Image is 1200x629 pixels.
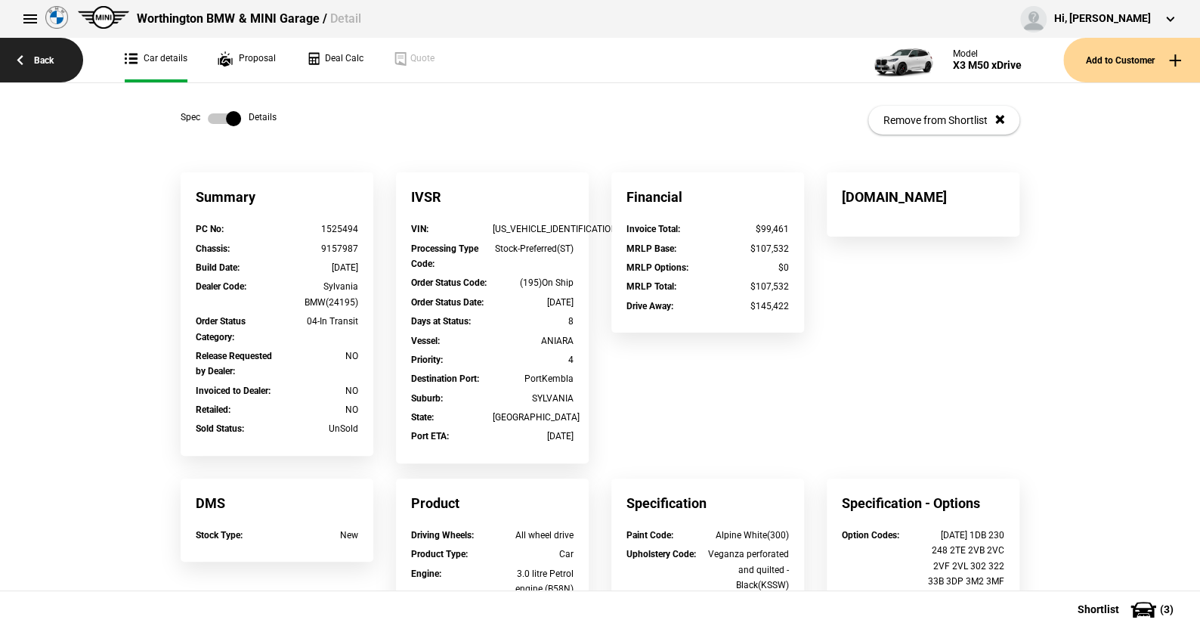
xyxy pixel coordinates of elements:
a: Proposal [218,38,276,82]
strong: Destination Port : [411,373,479,384]
span: Detail [329,11,360,26]
strong: Order Status Date : [411,297,484,308]
div: [US_VEHICLE_IDENTIFICATION_NUMBER] [493,222,574,237]
strong: Build Date : [196,262,240,273]
strong: Days at Status : [411,316,471,327]
strong: MRLP Base : [626,243,676,254]
button: Remove from Shortlist [868,106,1019,135]
button: Shortlist(3) [1055,590,1200,628]
div: Model [953,48,1022,59]
div: (195)On Ship [493,275,574,290]
strong: Vessel : [411,336,440,346]
span: ( 3 ) [1160,604,1174,615]
div: Specification - Options [827,479,1019,528]
div: New [277,528,359,543]
div: Stock-Preferred(ST) [493,241,574,256]
strong: PC No : [196,224,224,234]
div: [DATE] [493,429,574,444]
strong: Chassis : [196,243,230,254]
span: Shortlist [1078,604,1119,615]
strong: Upholstery Code : [626,549,696,559]
strong: VIN : [411,224,428,234]
strong: Suburb : [411,393,443,404]
div: Veganza perforated and quilted - Black(KSSW) [708,547,790,593]
div: NO [277,402,359,417]
strong: Retailed : [196,404,230,415]
div: NO [277,383,359,398]
div: SYLVANIA [493,391,574,406]
img: bmw.png [45,6,68,29]
div: Worthington BMW & MINI Garage / [137,11,360,27]
strong: Driving Wheels : [411,530,474,541]
div: Financial [611,172,804,222]
button: Add to Customer [1063,38,1200,82]
div: Car [493,547,574,562]
strong: Paint Code : [626,530,673,541]
strong: Dealer Code : [196,281,246,292]
strong: Priority : [411,355,443,365]
div: 1525494 [277,222,359,237]
strong: State : [411,412,434,423]
div: $0 [708,260,790,275]
strong: Invoiced to Dealer : [196,386,271,396]
img: mini.png [78,6,129,29]
div: X3 M50 xDrive [953,59,1022,72]
div: Specification [611,479,804,528]
div: $107,532 [708,279,790,294]
strong: MRLP Options : [626,262,688,273]
div: $99,461 [708,222,790,237]
div: 4 [493,352,574,367]
div: Summary [181,172,373,222]
div: [DATE] [493,295,574,310]
div: [DATE] [277,260,359,275]
div: UnSold [277,421,359,436]
div: Spec Details [181,111,277,126]
div: 9157987 [277,241,359,256]
strong: Port ETA : [411,431,449,442]
strong: Stock Type : [196,530,243,541]
div: DMS [181,479,373,528]
div: Alpine White(300) [708,528,790,543]
a: Car details [125,38,187,82]
div: ANIARA [493,333,574,349]
div: 8 [493,314,574,329]
div: [GEOGRAPHIC_DATA] [493,410,574,425]
div: PortKembla [493,371,574,386]
div: $107,532 [708,241,790,256]
div: NO [277,349,359,364]
div: IVSR [396,172,589,222]
div: [DOMAIN_NAME] [827,172,1019,222]
strong: Product Type : [411,549,468,559]
strong: Drive Away : [626,301,673,311]
a: Deal Calc [306,38,363,82]
div: Sylvania BMW(24195) [277,279,359,310]
div: Hi, [PERSON_NAME] [1054,11,1151,26]
div: 3.0 litre Petrol engine (B58N) [493,566,574,597]
strong: Option Codes : [842,530,899,541]
div: 04-In Transit [277,314,359,329]
strong: Processing Type Code : [411,243,478,269]
div: $145,422 [708,299,790,314]
strong: Invoice Total : [626,224,680,234]
strong: MRLP Total : [626,281,676,292]
strong: Release Requested by Dealer : [196,351,272,376]
strong: Order Status Category : [196,316,246,342]
strong: Order Status Code : [411,277,487,288]
div: All wheel drive [493,528,574,543]
strong: Engine : [411,569,441,579]
div: Product [396,479,589,528]
strong: Sold Status : [196,423,244,434]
